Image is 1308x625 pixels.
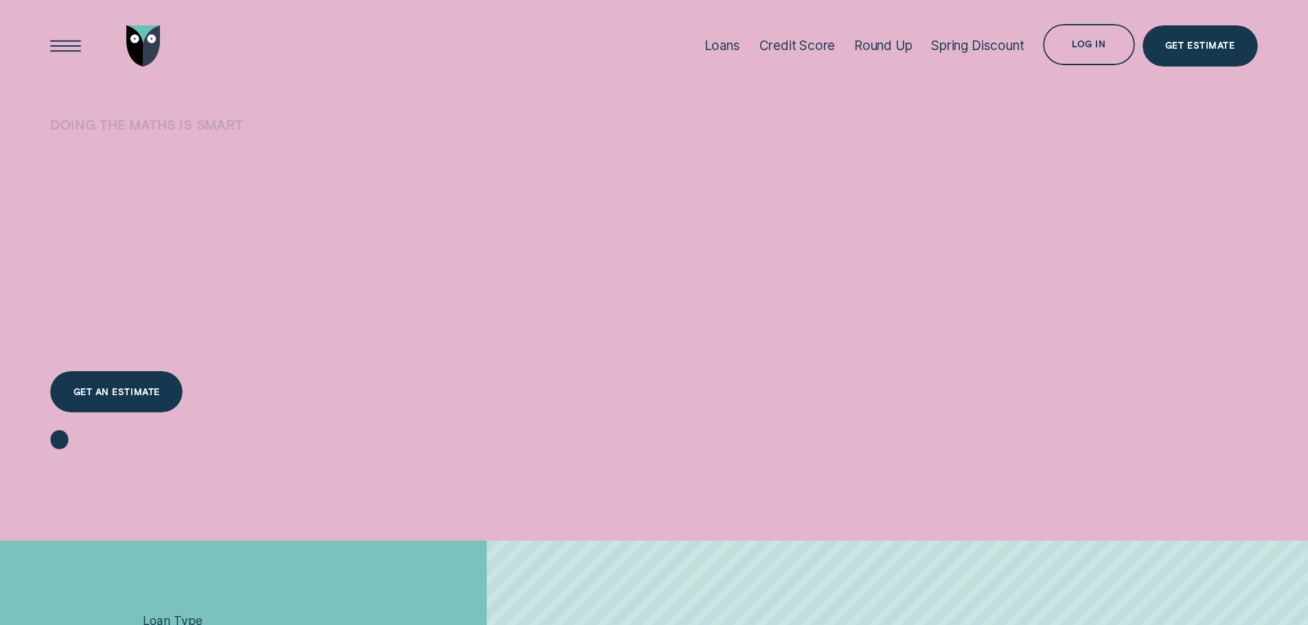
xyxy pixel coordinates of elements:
[50,117,447,159] h1: Doing the maths is smart
[50,371,183,412] a: Get an estimate
[704,38,740,54] div: Loans
[50,133,447,261] h4: Car loan calculator
[126,25,161,67] img: Wisr
[759,38,836,54] div: Credit Score
[854,38,913,54] div: Round Up
[1143,25,1258,67] a: Get Estimate
[1043,24,1134,65] button: Log in
[931,38,1024,54] div: Spring Discount
[45,25,87,67] button: Open Menu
